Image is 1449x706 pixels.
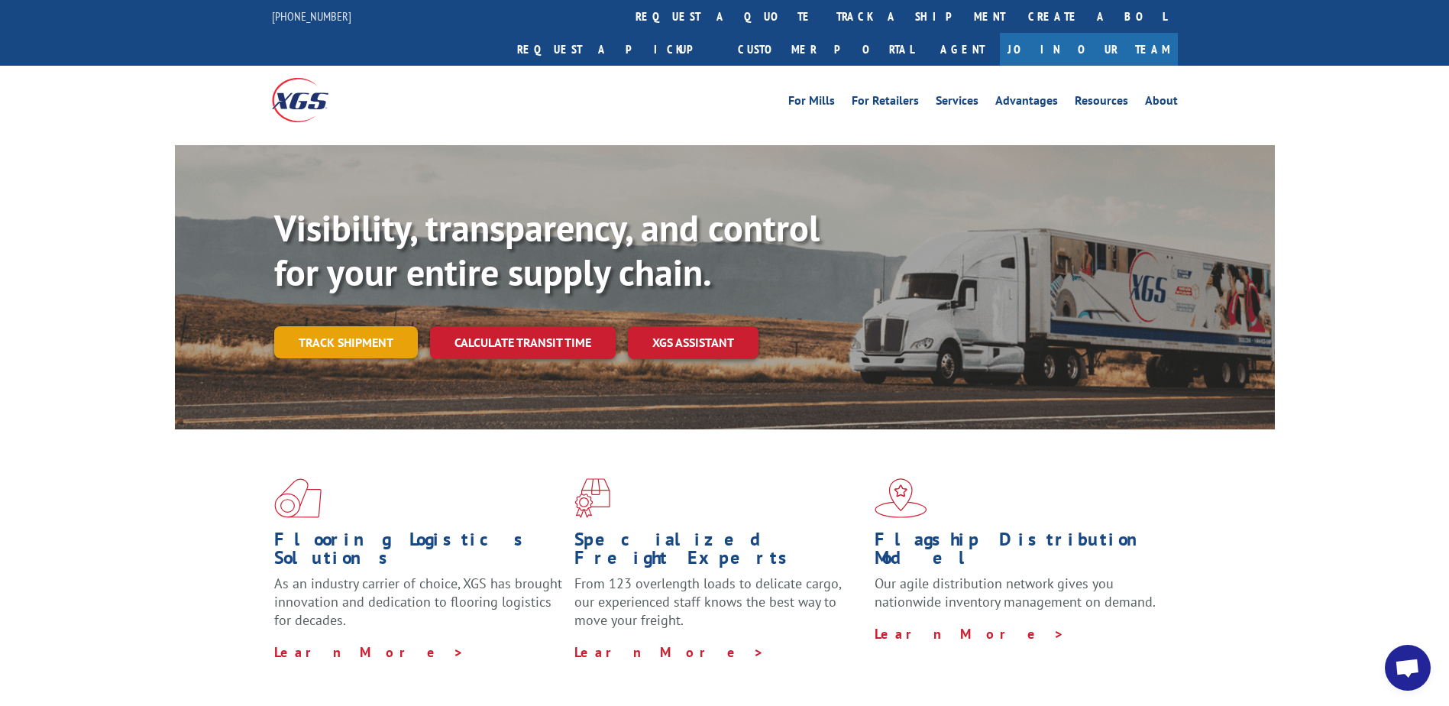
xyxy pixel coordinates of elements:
a: Resources [1075,95,1128,112]
h1: Flagship Distribution Model [875,530,1163,575]
a: For Retailers [852,95,919,112]
a: [PHONE_NUMBER] [272,8,351,24]
img: xgs-icon-focused-on-flooring-red [574,478,610,518]
a: Join Our Team [1000,33,1178,66]
a: Learn More > [274,643,464,661]
a: Track shipment [274,326,418,358]
a: About [1145,95,1178,112]
a: Calculate transit time [430,326,616,359]
a: Learn More > [875,625,1065,643]
a: For Mills [788,95,835,112]
a: Services [936,95,978,112]
div: Open chat [1385,645,1431,691]
a: Learn More > [574,643,765,661]
h1: Flooring Logistics Solutions [274,530,563,575]
a: Customer Portal [726,33,925,66]
b: Visibility, transparency, and control for your entire supply chain. [274,204,820,296]
span: Our agile distribution network gives you nationwide inventory management on demand. [875,575,1156,610]
p: From 123 overlength loads to delicate cargo, our experienced staff knows the best way to move you... [574,575,863,643]
h1: Specialized Freight Experts [574,530,863,575]
a: Request a pickup [506,33,726,66]
img: xgs-icon-flagship-distribution-model-red [875,478,927,518]
span: As an industry carrier of choice, XGS has brought innovation and dedication to flooring logistics... [274,575,562,629]
a: XGS ASSISTANT [628,326,758,359]
a: Advantages [995,95,1058,112]
a: Agent [925,33,1000,66]
img: xgs-icon-total-supply-chain-intelligence-red [274,478,322,518]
